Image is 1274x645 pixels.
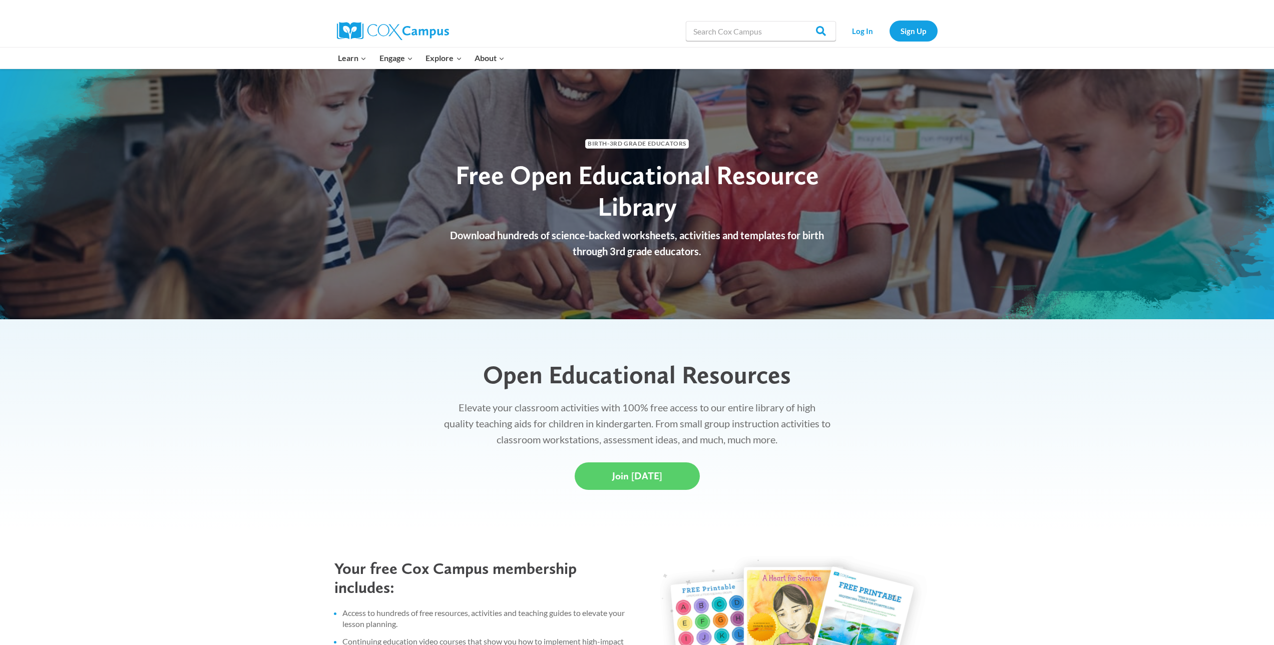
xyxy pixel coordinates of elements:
a: Sign Up [890,21,938,41]
img: Cox Campus [337,22,449,40]
span: Learn [338,52,366,65]
span: Open Educational Resources [483,359,791,389]
span: Explore [426,52,462,65]
input: Search Cox Campus [686,21,836,41]
nav: Primary Navigation [332,48,511,69]
span: Your free Cox Campus membership includes: [334,558,577,597]
nav: Secondary Navigation [841,21,938,41]
a: Log In [841,21,885,41]
span: Engage [379,52,413,65]
span: Birth-3rd Grade Educators [585,139,689,149]
span: Join [DATE] [612,470,662,482]
p: Download hundreds of science-backed worksheets, activities and templates for birth through 3rd gr... [435,227,840,259]
a: Join [DATE] [575,462,700,490]
span: Free Open Educational Resource Library [456,159,819,222]
li: Access to hundreds of free resources, activities and teaching guides to elevate your lesson plann... [342,607,627,630]
span: About [475,52,505,65]
p: Elevate your classroom activities with 100% free access to our entire library of high quality tea... [444,399,831,447]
